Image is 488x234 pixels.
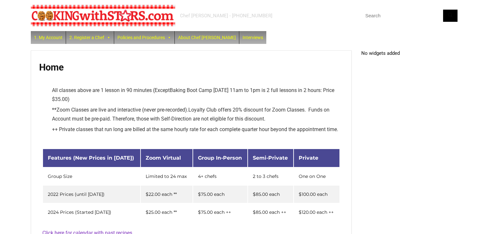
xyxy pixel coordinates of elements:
span: Group In-Person [198,155,242,161]
div: 2022 Prices (until [DATE]) [48,192,136,196]
button: Search [443,10,458,22]
li: ** Loyalty Club offers 20% discount for Zoom Classes. Funds on Account must be pre-paid. Therefor... [52,105,340,123]
input: Search [361,10,458,22]
span: Baking Boot Camp [DATE] 11am to 1pm is 2 full lessons in 2 hours: Price $35.00) [52,87,334,102]
div: 2024 Prices (Started [DATE]) [48,210,136,214]
a: 1. My Account [31,31,66,44]
a: Policies and Procedures [114,31,175,44]
li: ++ Private classes that run long are billed at the same hourly rate for each complete quarter hou... [52,125,340,134]
p: No widgets added [361,50,458,56]
li: All classes above are 1 lesson in 90 minutes (Except [52,86,340,104]
img: Chef Paula's Cooking With Stars [31,5,175,26]
span: Zoom Virtual [146,155,181,161]
span: Private [299,155,318,161]
a: Interviews [239,31,266,44]
h1: Home [39,62,343,73]
div: $100.00 each [299,192,334,196]
div: $75.00 each ++ [198,210,243,214]
div: $120.00 each ++ [299,210,334,214]
div: $85.00 each ++ [253,210,288,214]
span: Zoom Classes are live and interactive (never pre-recorded). [56,107,188,113]
div: 4+ chefs [198,174,243,179]
span: Semi-Private [253,155,288,161]
div: $22.00 each ** [146,192,187,196]
span: Features (New Prices in [DATE]) [48,155,134,161]
div: $75.00 each [198,192,243,196]
div: $25.00 each ** [146,210,187,214]
div: 2 to 3 chefs [253,174,288,179]
a: About Chef [PERSON_NAME] [175,31,239,44]
div: Group Size [48,174,136,179]
div: One on One [299,174,334,179]
a: 2. Register a Chef [66,31,114,44]
div: $85.00 each [253,192,288,196]
div: Chef [PERSON_NAME] - [PHONE_NUMBER] [180,13,272,19]
div: Limited to 24 max [146,174,187,179]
